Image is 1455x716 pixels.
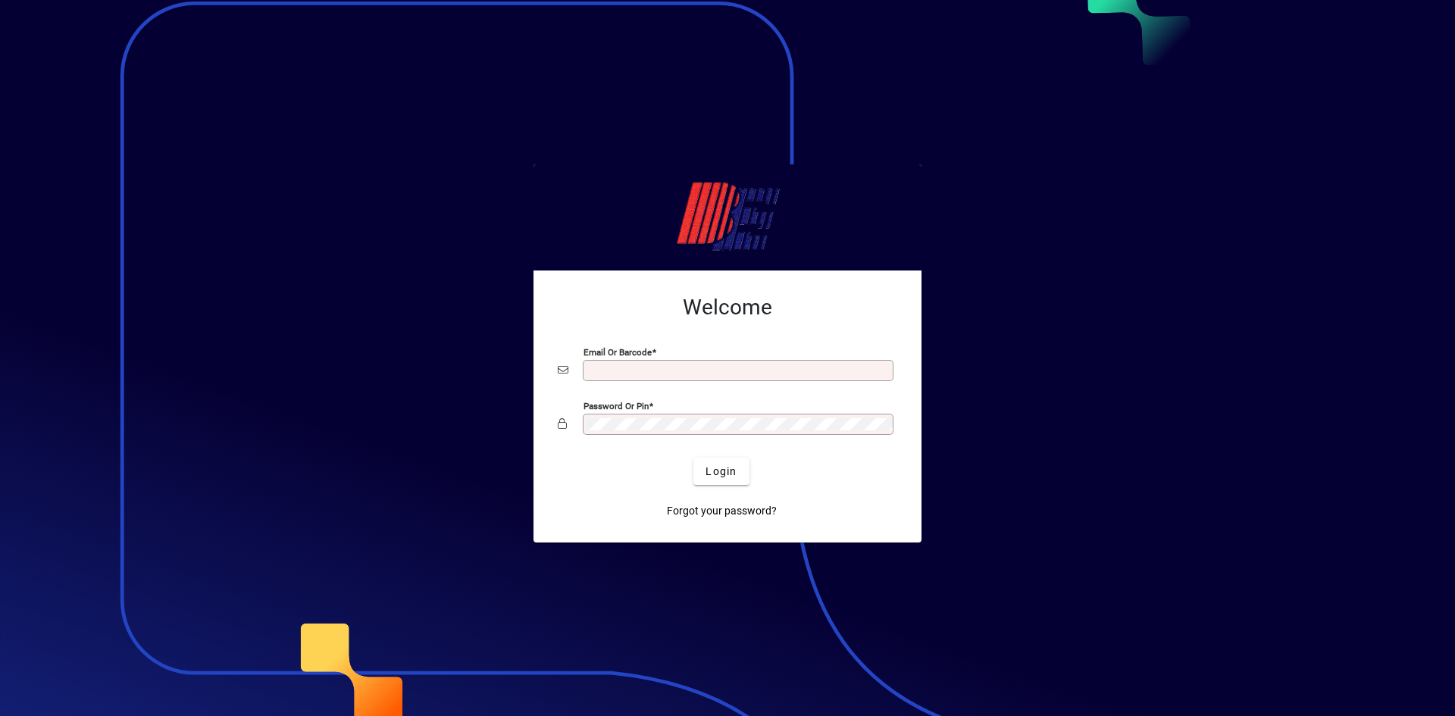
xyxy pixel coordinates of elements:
mat-label: Password or Pin [584,401,649,411]
span: Forgot your password? [667,503,777,519]
a: Forgot your password? [661,497,783,524]
mat-label: Email or Barcode [584,347,652,358]
h2: Welcome [558,295,897,320]
span: Login [706,464,737,480]
button: Login [693,458,749,485]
